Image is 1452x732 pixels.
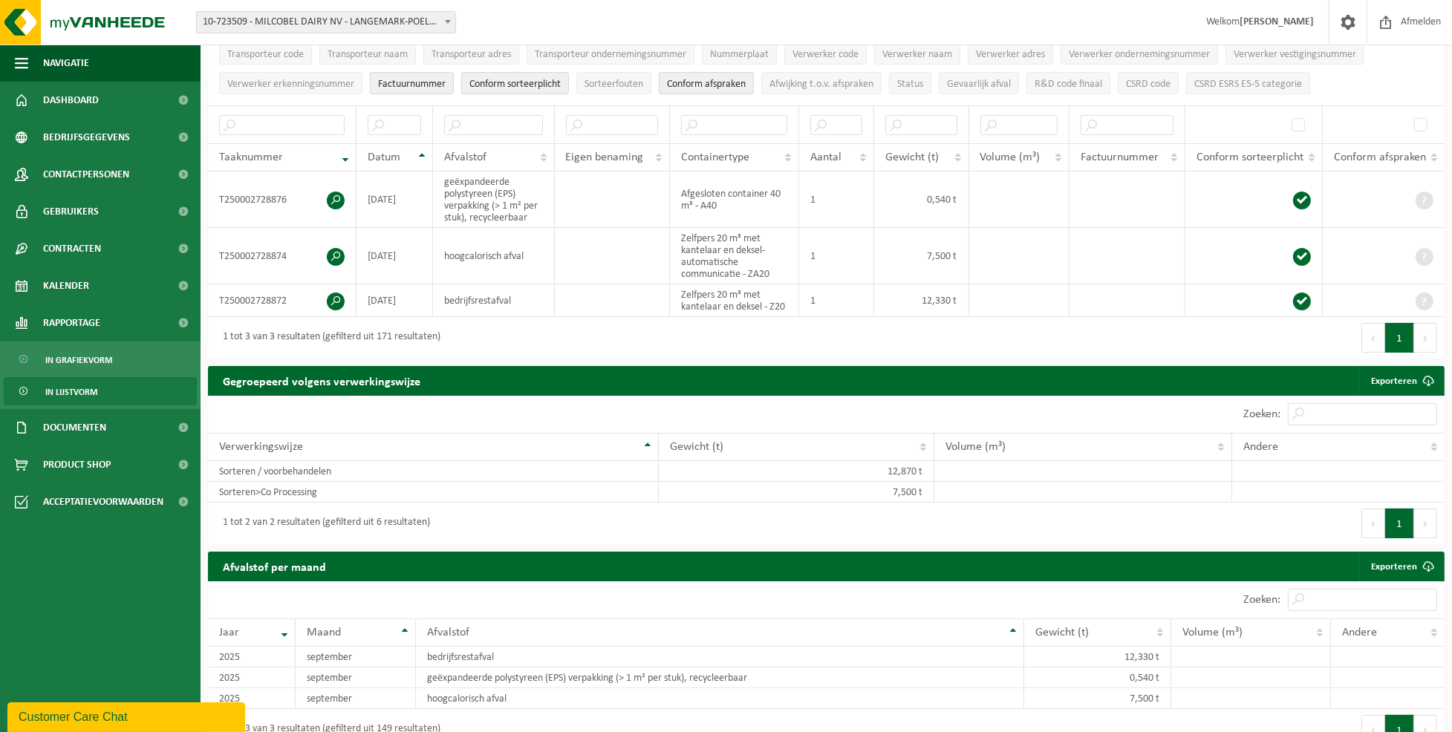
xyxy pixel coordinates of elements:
td: Zelfpers 20 m³ met kantelaar en deksel - Z20 [670,284,800,317]
td: september [296,688,417,709]
button: Transporteur codeTransporteur code: Activate to sort [219,42,312,65]
span: Taaknummer [219,151,283,163]
td: 7,500 t [1024,688,1172,709]
a: In lijstvorm [4,377,197,405]
button: CSRD codeCSRD code: Activate to sort [1118,72,1179,94]
button: R&D code finaalR&amp;D code finaal: Activate to sort [1026,72,1110,94]
span: Eigen benaming [566,151,644,163]
span: Verwerkingswijze [219,441,303,453]
td: bedrijfsrestafval [416,647,1024,667]
button: Conform afspraken : Activate to sort [659,72,754,94]
button: Verwerker erkenningsnummerVerwerker erkenningsnummer: Activate to sort [219,72,362,94]
span: Andere [1243,441,1278,453]
strong: [PERSON_NAME] [1240,16,1314,27]
span: Factuurnummer [378,79,446,90]
span: Dashboard [43,82,99,119]
span: Bedrijfsgegevens [43,119,130,156]
span: Contracten [43,230,101,267]
span: Containertype [681,151,749,163]
button: Transporteur adresTransporteur adres: Activate to sort [423,42,519,65]
button: Conform sorteerplicht : Activate to sort [461,72,569,94]
button: Previous [1361,509,1385,538]
span: Afvalstof [444,151,486,163]
td: 12,870 t [659,461,934,482]
span: Gewicht (t) [670,441,723,453]
span: Verwerker ondernemingsnummer [1069,49,1210,60]
iframe: chat widget [7,699,248,732]
button: Previous [1361,323,1385,353]
span: Maand [307,627,341,638]
span: Gevaarlijk afval [947,79,1011,90]
td: Zelfpers 20 m³ met kantelaar en deksel-automatische communicatie - ZA20 [670,228,800,284]
span: Contactpersonen [43,156,129,193]
span: Conform sorteerplicht [469,79,561,90]
span: Aantal [810,151,841,163]
span: Kalender [43,267,89,304]
span: Status [897,79,923,90]
span: Verwerker erkenningsnummer [227,79,354,90]
td: 2025 [208,647,296,667]
div: 1 tot 2 van 2 resultaten (gefilterd uit 6 resultaten) [215,510,430,537]
td: 7,500 t [874,228,968,284]
td: 7,500 t [659,482,934,503]
div: 1 tot 3 van 3 resultaten (gefilterd uit 171 resultaten) [215,324,440,351]
button: CSRD ESRS E5-5 categorieCSRD ESRS E5-5 categorie: Activate to sort [1186,72,1310,94]
td: bedrijfsrestafval [433,284,555,317]
span: Conform afspraken [1334,151,1426,163]
button: Verwerker ondernemingsnummerVerwerker ondernemingsnummer: Activate to sort [1061,42,1218,65]
span: Factuurnummer [1081,151,1159,163]
span: Gewicht (t) [885,151,939,163]
button: Transporteur ondernemingsnummerTransporteur ondernemingsnummer : Activate to sort [527,42,694,65]
button: Afwijking t.o.v. afsprakenAfwijking t.o.v. afspraken: Activate to sort [761,72,882,94]
span: Documenten [43,409,106,446]
span: Jaar [219,627,239,638]
h2: Afvalstof per maand [208,552,341,581]
td: T250002728874 [208,228,357,284]
button: SorteerfoutenSorteerfouten: Activate to sort [576,72,651,94]
span: Transporteur adres [432,49,511,60]
span: Verwerker naam [882,49,952,60]
button: Transporteur naamTransporteur naam: Activate to sort [319,42,416,65]
span: Gebruikers [43,193,99,230]
td: 1 [799,284,874,317]
a: Exporteren [1359,366,1443,396]
h2: Gegroepeerd volgens verwerkingswijze [208,366,435,395]
td: hoogcalorisch afval [433,228,555,284]
td: [DATE] [357,284,433,317]
td: geëxpandeerde polystyreen (EPS) verpakking (> 1 m² per stuk), recycleerbaar [433,171,555,228]
td: 0,540 t [1024,667,1172,688]
a: In grafiekvorm [4,345,197,373]
td: september [296,647,417,667]
td: 12,330 t [874,284,968,317]
button: FactuurnummerFactuurnummer: Activate to sort [370,72,454,94]
span: Nummerplaat [710,49,769,60]
span: Verwerker code [792,49,859,60]
span: Acceptatievoorwaarden [43,483,163,520]
span: Verwerker adres [976,49,1045,60]
a: Exporteren [1359,552,1443,581]
td: 0,540 t [874,171,968,228]
span: Gewicht (t) [1035,627,1089,638]
label: Zoeken: [1243,409,1280,421]
button: Verwerker codeVerwerker code: Activate to sort [784,42,867,65]
span: Transporteur ondernemingsnummer [535,49,686,60]
button: Gevaarlijk afval : Activate to sort [939,72,1019,94]
span: Navigatie [43,45,89,82]
span: CSRD code [1126,79,1171,90]
span: Transporteur code [227,49,304,60]
span: Volume (m³) [945,441,1006,453]
span: Transporteur naam [328,49,408,60]
td: 2025 [208,667,296,688]
label: Zoeken: [1243,595,1280,607]
td: T250002728872 [208,284,357,317]
span: In grafiekvorm [45,346,112,374]
span: 10-723509 - MILCOBEL DAIRY NV - LANGEMARK-POELKAPELLE [196,11,456,33]
span: Sorteerfouten [585,79,643,90]
span: Conform afspraken [667,79,746,90]
button: Next [1414,509,1437,538]
span: Conform sorteerplicht [1197,151,1303,163]
span: Afwijking t.o.v. afspraken [769,79,873,90]
button: Verwerker vestigingsnummerVerwerker vestigingsnummer: Activate to sort [1225,42,1364,65]
button: Next [1414,323,1437,353]
td: T250002728876 [208,171,357,228]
